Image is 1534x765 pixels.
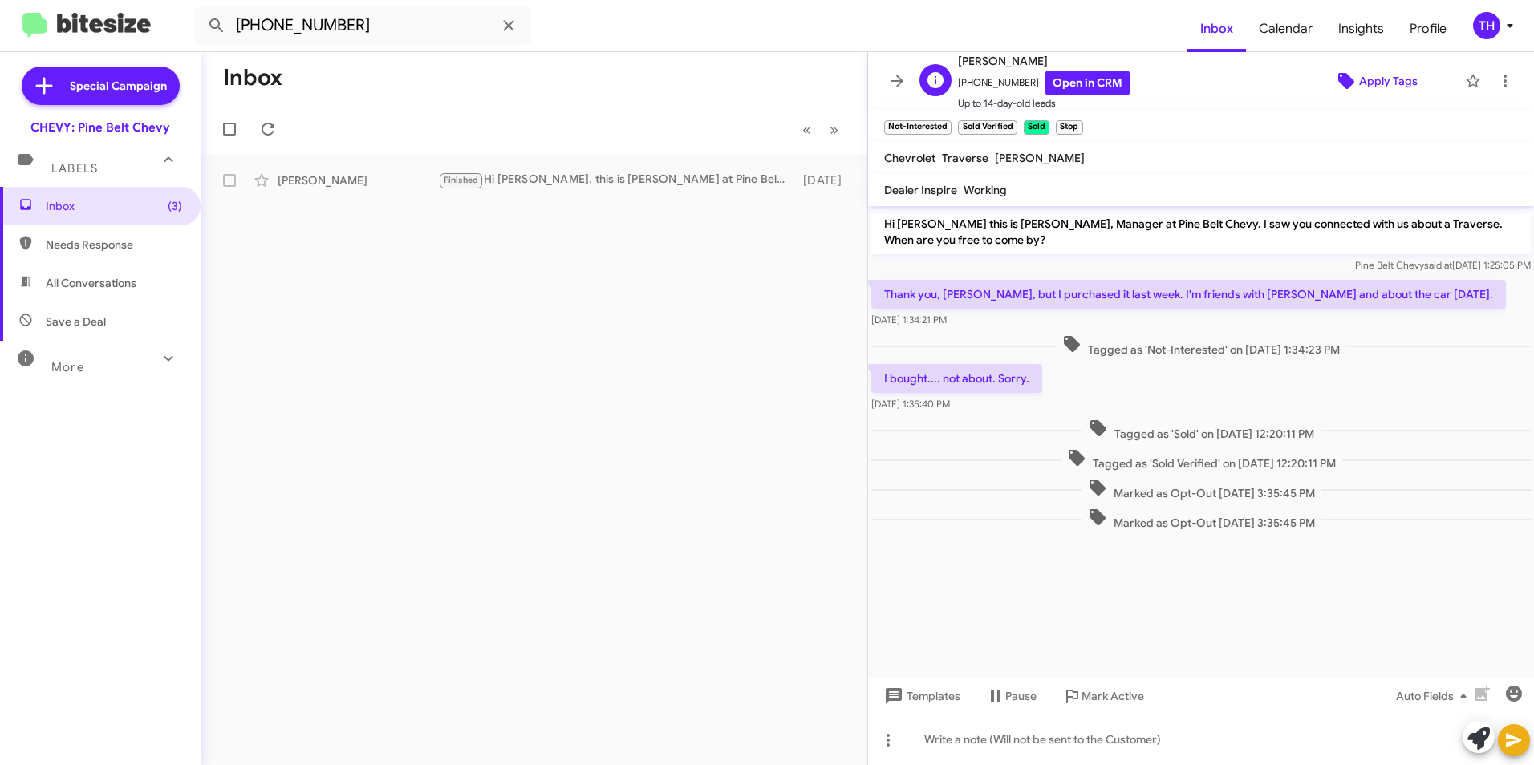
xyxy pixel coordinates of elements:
[802,119,811,140] span: «
[1082,508,1321,531] span: Marked as Opt-Out [DATE] 3:35:45 PM
[1061,448,1342,472] span: Tagged as 'Sold Verified' on [DATE] 12:20:11 PM
[958,120,1017,135] small: Sold Verified
[1049,682,1157,710] button: Mark Active
[1383,682,1486,710] button: Auto Fields
[958,51,1130,71] span: [PERSON_NAME]
[1056,334,1346,358] span: Tagged as 'Not-Interested' on [DATE] 1:34:23 PM
[1045,71,1130,95] a: Open in CRM
[995,151,1085,165] span: [PERSON_NAME]
[168,198,182,214] span: (3)
[1082,682,1144,710] span: Mark Active
[51,161,98,176] span: Labels
[1294,67,1457,95] button: Apply Tags
[1459,12,1516,39] button: TH
[871,398,950,410] span: [DATE] 1:35:40 PM
[51,360,84,374] span: More
[942,151,988,165] span: Traverse
[796,172,854,188] div: [DATE]
[871,280,1506,309] p: Thank you, [PERSON_NAME], but I purchased it last week. I'm friends with [PERSON_NAME] and about ...
[1473,12,1500,39] div: TH
[958,95,1130,111] span: Up to 14-day-old leads
[1397,6,1459,52] a: Profile
[868,682,973,710] button: Templates
[46,314,106,330] span: Save a Deal
[1187,6,1246,52] a: Inbox
[973,682,1049,710] button: Pause
[1355,259,1531,271] span: Pine Belt Chevy [DATE] 1:25:05 PM
[1024,120,1049,135] small: Sold
[223,65,282,91] h1: Inbox
[884,120,952,135] small: Not-Interested
[1396,682,1473,710] span: Auto Fields
[278,172,438,188] div: [PERSON_NAME]
[830,119,838,140] span: »
[1246,6,1325,52] a: Calendar
[871,364,1042,393] p: I bought.... not about. Sorry.
[958,71,1130,95] span: [PHONE_NUMBER]
[1424,259,1452,271] span: said at
[881,682,960,710] span: Templates
[793,113,848,146] nav: Page navigation example
[22,67,180,105] a: Special Campaign
[30,119,170,136] div: CHEVY: Pine Belt Chevy
[820,113,848,146] button: Next
[1056,120,1082,135] small: Stop
[46,275,136,291] span: All Conversations
[1082,478,1321,501] span: Marked as Opt-Out [DATE] 3:35:45 PM
[871,314,947,326] span: [DATE] 1:34:21 PM
[964,183,1007,197] span: Working
[871,209,1531,254] p: Hi [PERSON_NAME] this is [PERSON_NAME], Manager at Pine Belt Chevy. I saw you connected with us a...
[884,183,957,197] span: Dealer Inspire
[194,6,531,45] input: Search
[1359,67,1418,95] span: Apply Tags
[1325,6,1397,52] a: Insights
[438,171,796,189] div: Hi [PERSON_NAME], this is [PERSON_NAME] at Pine Belt Chevy. We're interested in buying your Trave...
[444,175,479,185] span: Finished
[793,113,821,146] button: Previous
[46,198,182,214] span: Inbox
[1005,682,1037,710] span: Pause
[70,78,167,94] span: Special Campaign
[46,237,182,253] span: Needs Response
[884,151,935,165] span: Chevrolet
[1082,419,1321,442] span: Tagged as 'Sold' on [DATE] 12:20:11 PM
